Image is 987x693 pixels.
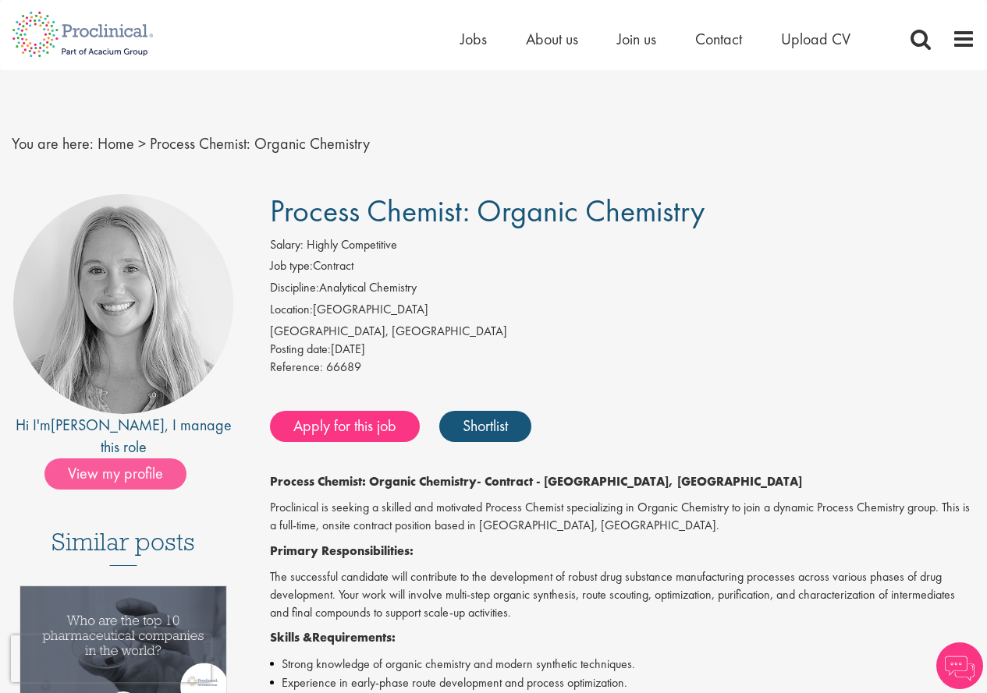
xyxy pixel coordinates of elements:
div: [DATE] [270,341,975,359]
a: About us [526,29,578,49]
label: Job type: [270,257,313,275]
div: [GEOGRAPHIC_DATA], [GEOGRAPHIC_DATA] [270,323,975,341]
li: Experience in early-phase route development and process optimization. [270,674,975,692]
li: [GEOGRAPHIC_DATA] [270,301,975,323]
a: Upload CV [781,29,850,49]
img: Chatbot [936,642,983,689]
a: Apply for this job [270,411,420,442]
img: Top 10 pharmaceutical companies in the world 2025 [20,586,226,693]
img: imeage of recruiter Shannon Briggs [13,194,233,414]
a: View my profile [44,461,202,482]
label: Salary: [270,236,304,254]
strong: Requirements: [312,629,396,645]
strong: Primary Responsibilities: [270,543,414,559]
span: Process Chemist: Organic Chemistry [150,133,370,154]
a: Jobs [460,29,487,49]
p: Proclinical is seeking a skilled and motivated Process Chemist specializing in Organic Chemistry ... [270,499,975,535]
li: Analytical Chemistry [270,279,975,301]
li: Contract [270,257,975,279]
span: > [138,133,146,154]
h3: Similar posts [51,529,195,566]
strong: Skills & [270,629,312,645]
span: Highly Competitive [307,236,397,253]
span: You are here: [12,133,94,154]
a: Join us [617,29,656,49]
span: Process Chemist: Organic Chemistry [270,191,705,231]
li: Strong knowledge of organic chemistry and modern synthetic techniques. [270,655,975,674]
span: 66689 [326,359,361,375]
a: Shortlist [439,411,531,442]
a: [PERSON_NAME] [51,415,165,435]
iframe: reCAPTCHA [11,635,211,682]
a: breadcrumb link [98,133,134,154]
strong: - Contract - [GEOGRAPHIC_DATA], [GEOGRAPHIC_DATA] [477,473,802,490]
label: Discipline: [270,279,319,297]
p: The successful candidate will contribute to the development of robust drug substance manufacturin... [270,568,975,622]
span: View my profile [44,458,186,490]
strong: Process Chemist: Organic Chemistry [270,473,477,490]
label: Reference: [270,359,323,377]
a: Contact [695,29,742,49]
div: Hi I'm , I manage this role [12,414,235,458]
label: Location: [270,301,313,319]
span: Posting date: [270,341,331,357]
